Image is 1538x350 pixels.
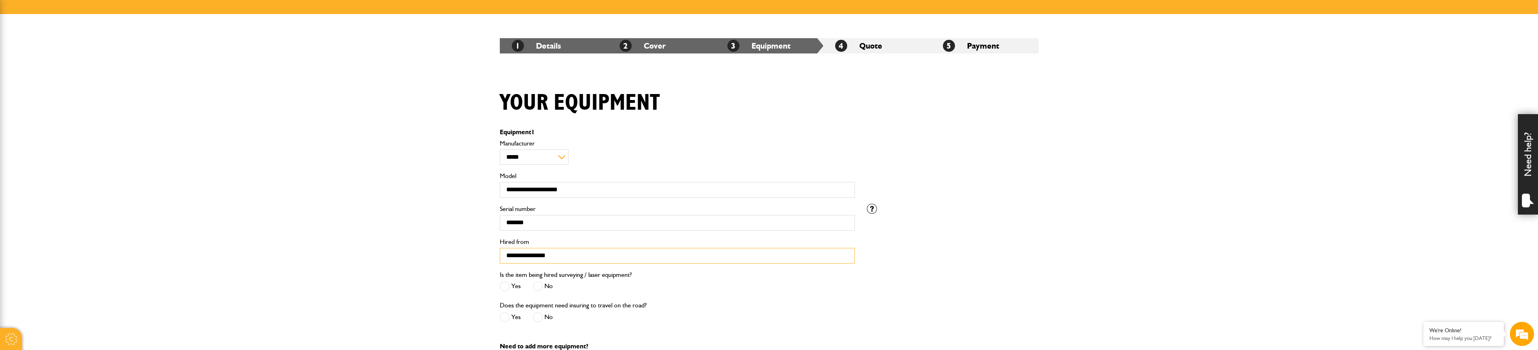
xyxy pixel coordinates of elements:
[1429,335,1498,341] p: How may I help you today?
[620,41,666,51] a: 2Cover
[835,40,847,52] span: 4
[500,129,855,135] p: Equipment
[1518,114,1538,215] div: Need help?
[620,40,632,52] span: 2
[512,40,524,52] span: 1
[531,128,535,136] span: 1
[132,4,151,23] div: Minimize live chat window
[10,145,147,241] textarea: Type your message and hit 'Enter'
[500,239,855,245] label: Hired from
[943,40,955,52] span: 5
[500,140,855,147] label: Manufacturer
[512,41,561,51] a: 1Details
[500,343,1039,350] p: Need to add more equipment?
[533,312,553,322] label: No
[500,173,855,179] label: Model
[500,302,647,309] label: Does the equipment need insuring to travel on the road?
[500,90,660,117] h1: Your equipment
[931,38,1039,53] li: Payment
[14,45,34,56] img: d_20077148190_company_1631870298795_20077148190
[823,38,931,53] li: Quote
[727,40,739,52] span: 3
[10,98,147,116] input: Enter your email address
[1429,327,1498,334] div: We're Online!
[500,281,521,291] label: Yes
[533,281,553,291] label: No
[500,206,855,212] label: Serial number
[500,312,521,322] label: Yes
[10,122,147,139] input: Enter your phone number
[109,248,146,258] em: Start Chat
[10,74,147,92] input: Enter your last name
[715,38,823,53] li: Equipment
[500,272,632,278] label: Is the item being hired surveying / laser equipment?
[42,45,135,55] div: Chat with us now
